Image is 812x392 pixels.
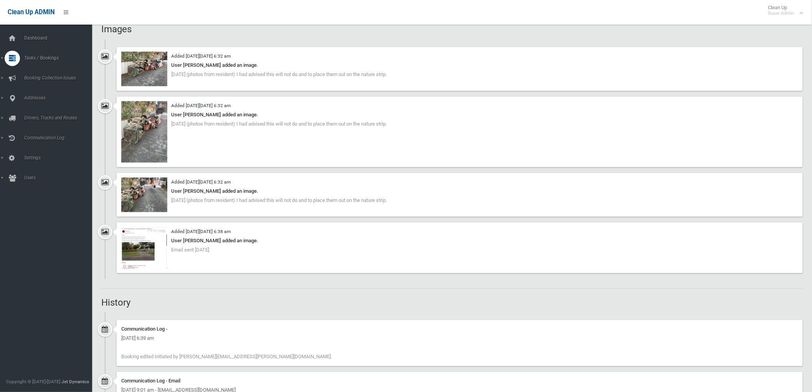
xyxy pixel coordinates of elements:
span: Booking Collection Issues [22,75,99,81]
img: 2.jpg [121,51,167,86]
span: Tasks / Bookings [22,55,99,61]
small: Super Admin [768,10,795,16]
img: 1.jpg [121,101,167,162]
div: User [PERSON_NAME] added an image. [121,110,798,119]
small: Added [DATE][DATE] 6:32 am [171,103,231,108]
span: [DATE] (photos from resident) I had advised this will not do and to place them out on the nature ... [171,71,387,77]
img: Capture.PNG [121,227,167,268]
span: Users [22,175,99,180]
div: User [PERSON_NAME] added an image. [121,187,798,196]
span: Clean Up ADMIN [8,8,54,16]
small: Added [DATE][DATE] 6:32 am [171,179,231,185]
img: 3.jpg [121,177,167,212]
span: Booking edited initiated by [PERSON_NAME][EMAIL_ADDRESS][PERSON_NAME][DOMAIN_NAME]. [121,354,332,359]
span: Addresses [22,95,99,101]
small: Added [DATE][DATE] 6:32 am [171,53,231,59]
span: Dashboard [22,35,99,41]
strong: Jet Dynamics [61,379,89,384]
span: Copyright © [DATE]-[DATE] [6,379,60,384]
small: Added [DATE][DATE] 6:38 am [171,229,231,234]
span: Communication Log [22,135,99,141]
span: [DATE] (photos from resident) I had advised this will not do and to place them out on the nature ... [171,121,387,127]
h2: History [101,298,803,308]
span: [DATE] (photos from resident) I had advised this will not do and to place them out on the nature ... [171,197,387,203]
div: [DATE] 6:39 am [121,334,798,343]
h2: Images [101,24,803,34]
span: Settings [22,155,99,160]
span: Drivers, Trucks and Routes [22,115,99,121]
div: User [PERSON_NAME] added an image. [121,61,798,70]
div: Communication Log - Email [121,376,798,385]
span: Clean Up [764,5,802,16]
div: Communication Log - [121,324,798,334]
div: User [PERSON_NAME] added an image. [121,236,798,245]
span: Email sent [DATE] [171,247,209,253]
